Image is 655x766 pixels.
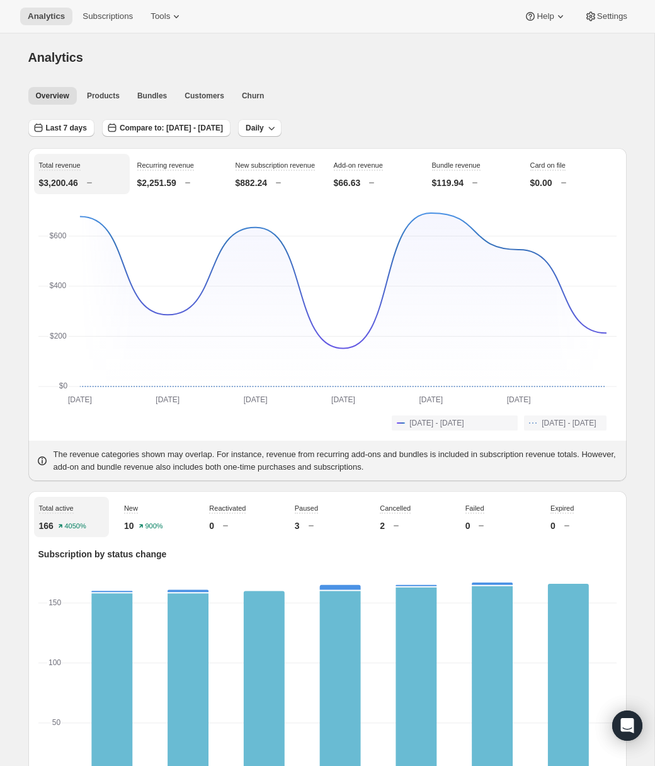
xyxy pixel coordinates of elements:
[143,8,190,25] button: Tools
[550,504,574,512] span: Expired
[83,11,133,21] span: Subscriptions
[209,504,246,512] span: Reactivated
[64,523,86,530] text: 4050%
[54,448,619,473] p: The revenue categories shown may overlap. For instance, revenue from recurring add-ons and bundle...
[550,519,555,532] p: 0
[48,598,61,607] text: 150
[380,519,385,532] p: 2
[168,589,208,593] rect: New-1 2
[465,519,470,532] p: 0
[537,11,554,21] span: Help
[39,504,74,512] span: Total active
[242,91,264,101] span: Churn
[36,91,69,101] span: Overview
[530,177,552,189] p: $0.00
[396,585,436,588] rect: New-1 1
[547,584,588,585] rect: Expired-6 0
[145,523,162,530] text: 900%
[236,177,268,189] p: $882.24
[334,177,361,189] p: $66.63
[612,711,642,741] div: Open Intercom Messenger
[209,519,214,532] p: 0
[472,583,513,586] rect: New-1 2
[49,281,66,290] text: $400
[75,8,140,25] button: Subscriptions
[185,91,224,101] span: Customers
[137,91,167,101] span: Bundles
[39,177,78,189] p: $3,200.46
[46,123,87,133] span: Last 7 days
[542,418,596,428] span: [DATE] - [DATE]
[39,519,54,532] p: 166
[49,231,66,240] text: $600
[524,415,606,431] button: [DATE] - [DATE]
[120,123,223,133] span: Compare to: [DATE] - [DATE]
[380,504,411,512] span: Cancelled
[50,332,67,340] text: $200
[396,584,436,585] rect: Expired-6 0
[506,395,530,404] text: [DATE]
[48,658,61,667] text: 100
[295,504,318,512] span: Paused
[597,11,627,21] span: Settings
[91,584,132,585] rect: Expired-6 0
[137,177,176,189] p: $2,251.59
[577,8,635,25] button: Settings
[243,584,284,585] rect: Expired-6 0
[334,161,383,169] span: Add-on revenue
[124,519,134,532] p: 10
[432,177,464,189] p: $119.94
[238,119,282,137] button: Daily
[151,11,170,21] span: Tools
[319,585,360,591] rect: New-1 4
[295,519,300,532] p: 3
[59,381,67,390] text: $0
[38,548,617,560] p: Subscription by status change
[236,161,316,169] span: New subscription revenue
[331,395,355,404] text: [DATE]
[392,415,518,431] button: [DATE] - [DATE]
[246,123,264,133] span: Daily
[156,395,179,404] text: [DATE]
[472,584,513,585] rect: Expired-6 0
[102,119,231,137] button: Compare to: [DATE] - [DATE]
[137,161,195,169] span: Recurring revenue
[530,161,566,169] span: Card on file
[432,161,481,169] span: Bundle revenue
[28,119,94,137] button: Last 7 days
[28,11,65,21] span: Analytics
[20,8,72,25] button: Analytics
[39,161,81,169] span: Total revenue
[516,8,574,25] button: Help
[68,395,92,404] text: [DATE]
[409,418,464,428] span: [DATE] - [DATE]
[243,395,267,404] text: [DATE]
[319,584,360,585] rect: Expired-6 0
[124,504,138,512] span: New
[87,91,120,101] span: Products
[419,395,443,404] text: [DATE]
[28,50,83,64] span: Analytics
[91,591,132,593] rect: New-1 1
[52,718,60,727] text: 50
[168,584,208,585] rect: Expired-6 0
[465,504,484,512] span: Failed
